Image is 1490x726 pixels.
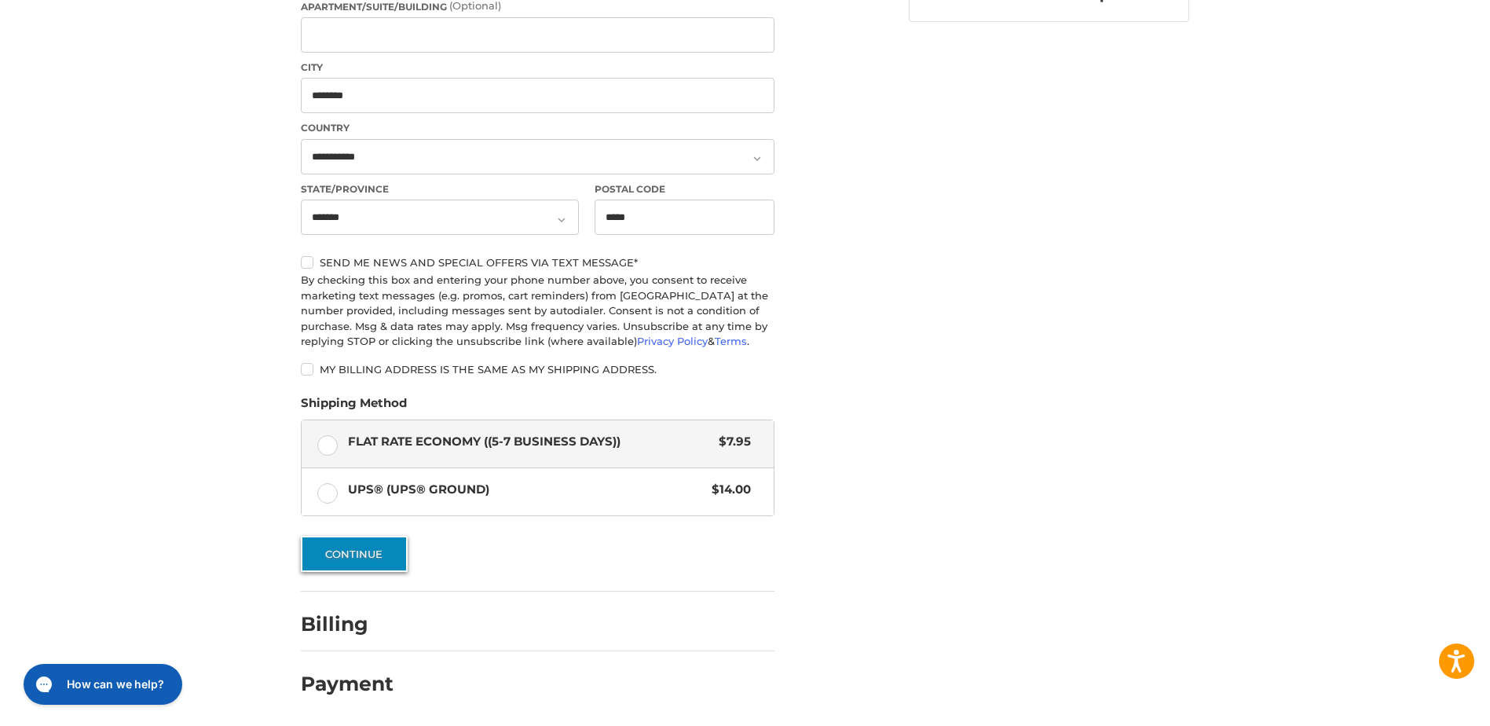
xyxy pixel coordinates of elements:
[301,394,407,420] legend: Shipping Method
[301,612,393,636] h2: Billing
[16,658,187,710] iframe: Gorgias live chat messenger
[637,335,708,347] a: Privacy Policy
[1360,684,1490,726] iframe: Google Customer Reviews
[301,121,774,135] label: Country
[301,256,774,269] label: Send me news and special offers via text message*
[301,60,774,75] label: City
[595,182,775,196] label: Postal Code
[301,182,579,196] label: State/Province
[301,672,394,696] h2: Payment
[715,335,747,347] a: Terms
[348,481,705,499] span: UPS® (UPS® Ground)
[711,433,751,451] span: $7.95
[704,481,751,499] span: $14.00
[301,273,774,350] div: By checking this box and entering your phone number above, you consent to receive marketing text ...
[348,433,712,451] span: Flat Rate Economy ((5-7 Business Days))
[301,536,408,572] button: Continue
[301,363,774,376] label: My billing address is the same as my shipping address.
